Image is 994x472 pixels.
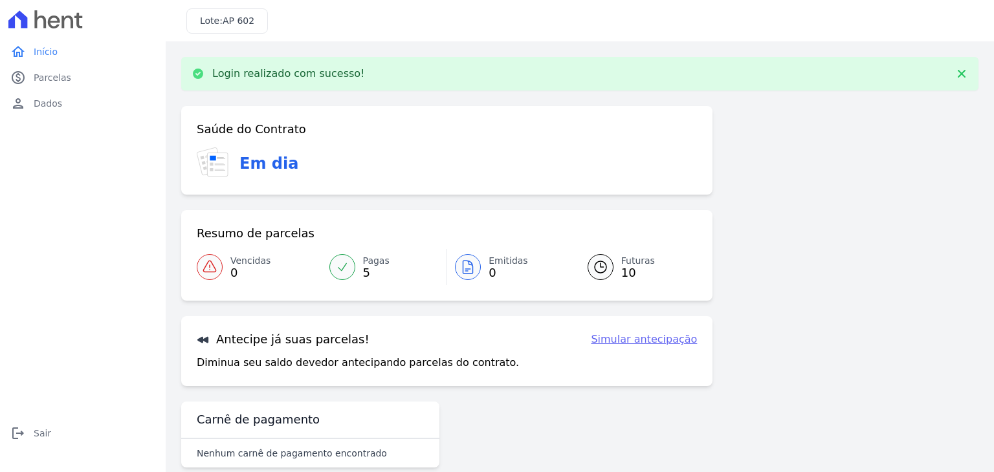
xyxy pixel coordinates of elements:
i: person [10,96,26,111]
a: homeInício [5,39,160,65]
span: Vencidas [230,254,271,268]
h3: Lote: [200,14,254,28]
span: 10 [621,268,655,278]
span: Parcelas [34,71,71,84]
h3: Resumo de parcelas [197,226,315,241]
span: 5 [363,268,390,278]
a: logoutSair [5,420,160,446]
i: logout [10,425,26,441]
span: AP 602 [223,16,254,26]
i: paid [10,70,26,85]
span: 0 [230,268,271,278]
h3: Em dia [239,152,298,175]
a: Simular antecipação [591,332,697,347]
h3: Carnê de pagamento [197,412,320,427]
h3: Saúde do Contrato [197,122,306,137]
a: Emitidas 0 [447,249,572,285]
i: home [10,44,26,59]
p: Diminua seu saldo devedor antecipando parcelas do contrato. [197,355,519,370]
span: Emitidas [489,254,528,268]
h3: Antecipe já suas parcelas! [197,332,370,347]
span: Pagas [363,254,390,268]
p: Nenhum carnê de pagamento encontrado [197,447,387,460]
a: Pagas 5 [322,249,447,285]
a: Vencidas 0 [197,249,322,285]
span: Futuras [621,254,655,268]
a: paidParcelas [5,65,160,91]
a: Futuras 10 [572,249,698,285]
span: Sair [34,427,51,440]
a: personDados [5,91,160,116]
p: Login realizado com sucesso! [212,67,365,80]
span: Dados [34,97,62,110]
span: 0 [489,268,528,278]
span: Início [34,45,58,58]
